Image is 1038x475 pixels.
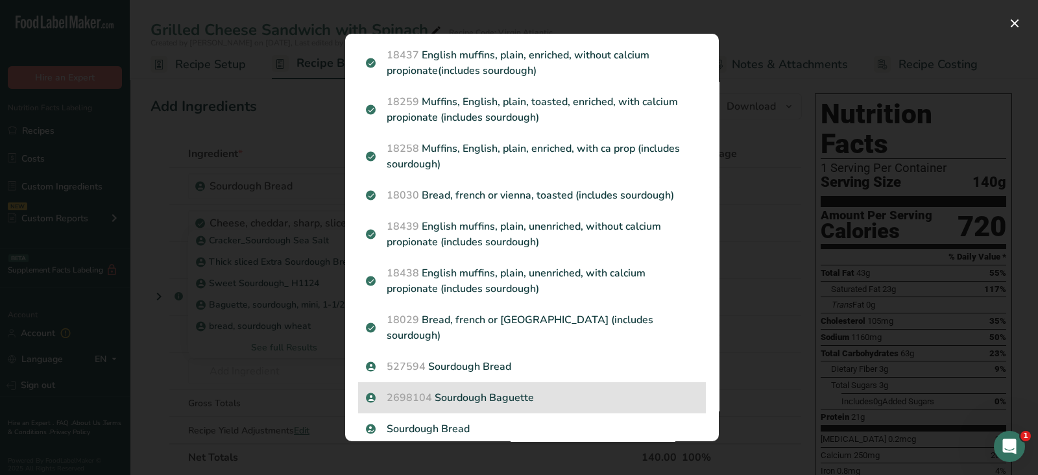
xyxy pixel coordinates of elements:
[1020,431,1031,441] span: 1
[366,141,698,172] p: Muffins, English, plain, enriched, with ca prop (includes sourdough)
[366,390,698,406] p: Sourdough Baguette
[387,313,419,327] span: 18029
[366,312,698,343] p: Bread, french or [GEOGRAPHIC_DATA] (includes sourdough)
[387,219,419,234] span: 18439
[387,95,419,109] span: 18259
[387,266,419,280] span: 18438
[387,48,419,62] span: 18437
[387,359,426,374] span: 527594
[366,94,698,125] p: Muffins, English, plain, toasted, enriched, with calcium propionate (includes sourdough)
[994,431,1025,462] iframe: Intercom live chat
[366,219,698,250] p: English muffins, plain, unenriched, without calcium propionate (includes sourdough)
[387,188,419,202] span: 18030
[366,47,698,79] p: English muffins, plain, enriched, without calcium propionate(includes sourdough)
[366,265,698,297] p: English muffins, plain, unenriched, with calcium propionate (includes sourdough)
[387,141,419,156] span: 18258
[366,188,698,203] p: Bread, french or vienna, toasted (includes sourdough)
[366,359,698,374] p: Sourdough Bread
[366,421,698,437] p: Sourdough Bread
[387,391,432,405] span: 2698104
